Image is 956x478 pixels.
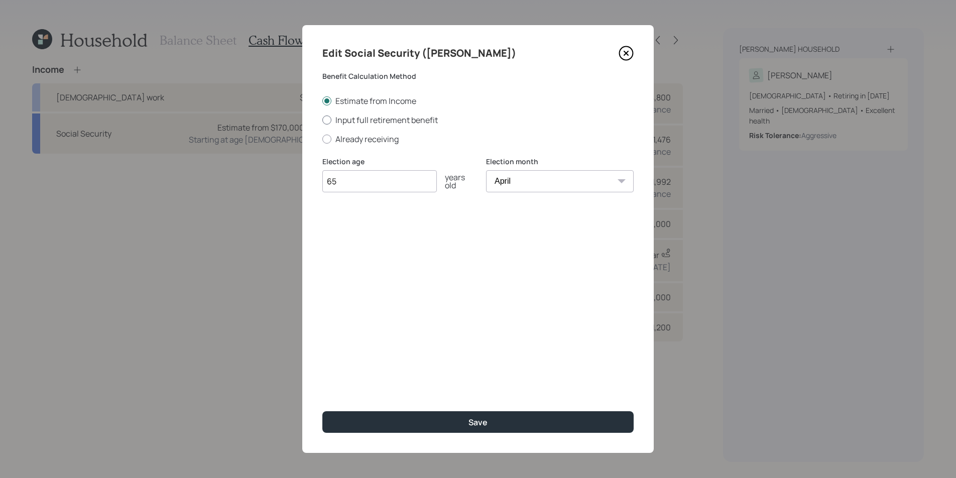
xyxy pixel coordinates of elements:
div: Save [468,417,488,428]
label: Benefit Calculation Method [322,71,634,81]
label: Estimate from Income [322,95,634,106]
button: Save [322,411,634,433]
label: Election month [486,157,634,167]
label: Input full retirement benefit [322,114,634,126]
div: years old [437,173,470,189]
label: Election age [322,157,470,167]
h4: Edit Social Security ([PERSON_NAME]) [322,45,516,61]
label: Already receiving [322,134,634,145]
